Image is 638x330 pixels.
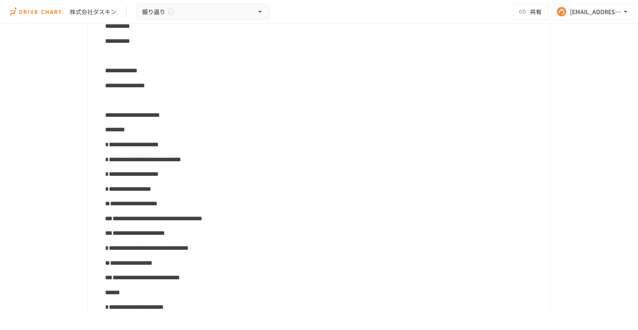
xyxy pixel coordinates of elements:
div: [EMAIL_ADDRESS][DOMAIN_NAME] [570,7,621,17]
button: 振り返り [137,4,270,20]
button: [EMAIL_ADDRESS][DOMAIN_NAME] [552,3,635,20]
img: i9VDDS9JuLRLX3JIUyK59LcYp6Y9cayLPHs4hOxMB9W [10,5,63,18]
button: 共有 [513,3,548,20]
div: 株式会社ダスキン [70,7,116,16]
span: 共有 [530,7,542,16]
span: 振り返り [142,7,165,17]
